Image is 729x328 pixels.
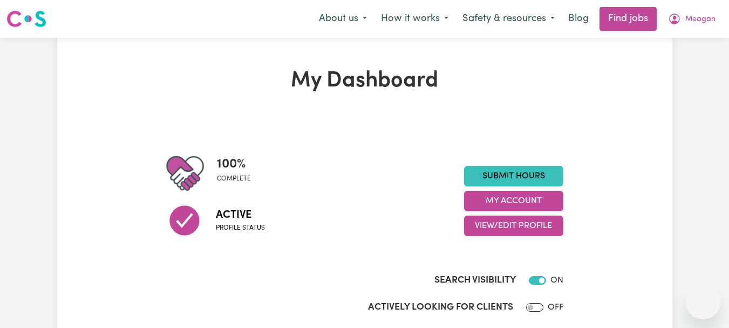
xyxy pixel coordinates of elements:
[455,8,562,30] button: Safety & resources
[434,273,516,287] label: Search Visibility
[685,14,716,25] span: Meagan
[464,191,563,211] button: My Account
[562,7,595,31] a: Blog
[217,174,251,184] span: complete
[686,285,720,319] iframe: Button to launch messaging window
[661,8,723,30] button: My Account
[217,155,251,174] span: 100 %
[464,216,563,236] button: View/Edit Profile
[216,207,265,223] span: Active
[548,303,563,312] span: OFF
[217,155,260,192] div: Profile completeness: 100%
[368,300,513,314] label: Actively Looking for Clients
[464,166,563,186] a: Submit Hours
[6,6,46,31] a: Careseekers logo
[374,8,455,30] button: How it works
[6,9,46,29] img: Careseekers logo
[166,68,563,94] h1: My Dashboard
[312,8,374,30] button: About us
[550,276,563,285] span: ON
[599,7,657,31] a: Find jobs
[216,223,265,233] span: Profile status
